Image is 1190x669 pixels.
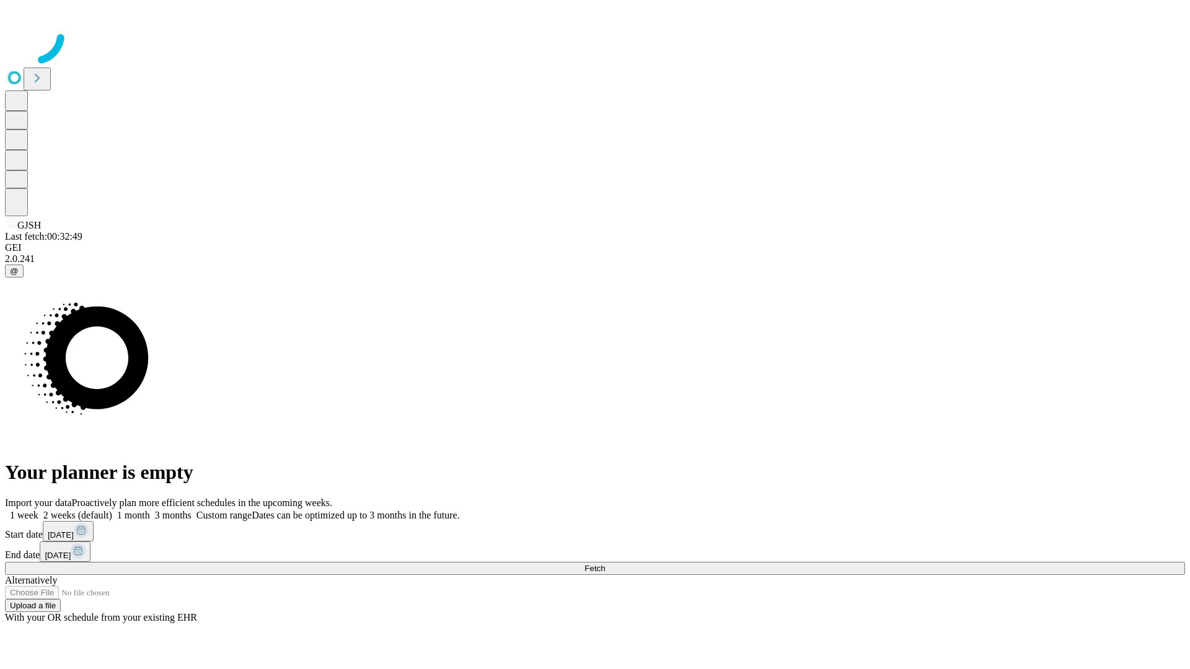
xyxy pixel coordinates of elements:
[72,497,332,508] span: Proactively plan more efficient schedules in the upcoming weeks.
[48,530,74,540] span: [DATE]
[5,541,1185,562] div: End date
[5,521,1185,541] div: Start date
[43,521,94,541] button: [DATE]
[10,510,38,520] span: 1 week
[43,510,112,520] span: 2 weeks (default)
[5,265,24,278] button: @
[584,564,605,573] span: Fetch
[5,599,61,612] button: Upload a file
[5,242,1185,253] div: GEI
[40,541,90,562] button: [DATE]
[5,253,1185,265] div: 2.0.241
[155,510,192,520] span: 3 months
[117,510,150,520] span: 1 month
[5,575,57,585] span: Alternatively
[5,461,1185,484] h1: Your planner is empty
[10,266,19,276] span: @
[45,551,71,560] span: [DATE]
[5,231,82,242] span: Last fetch: 00:32:49
[17,220,41,230] span: GJSH
[5,612,197,623] span: With your OR schedule from your existing EHR
[5,497,72,508] span: Import your data
[5,562,1185,575] button: Fetch
[196,510,252,520] span: Custom range
[252,510,459,520] span: Dates can be optimized up to 3 months in the future.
